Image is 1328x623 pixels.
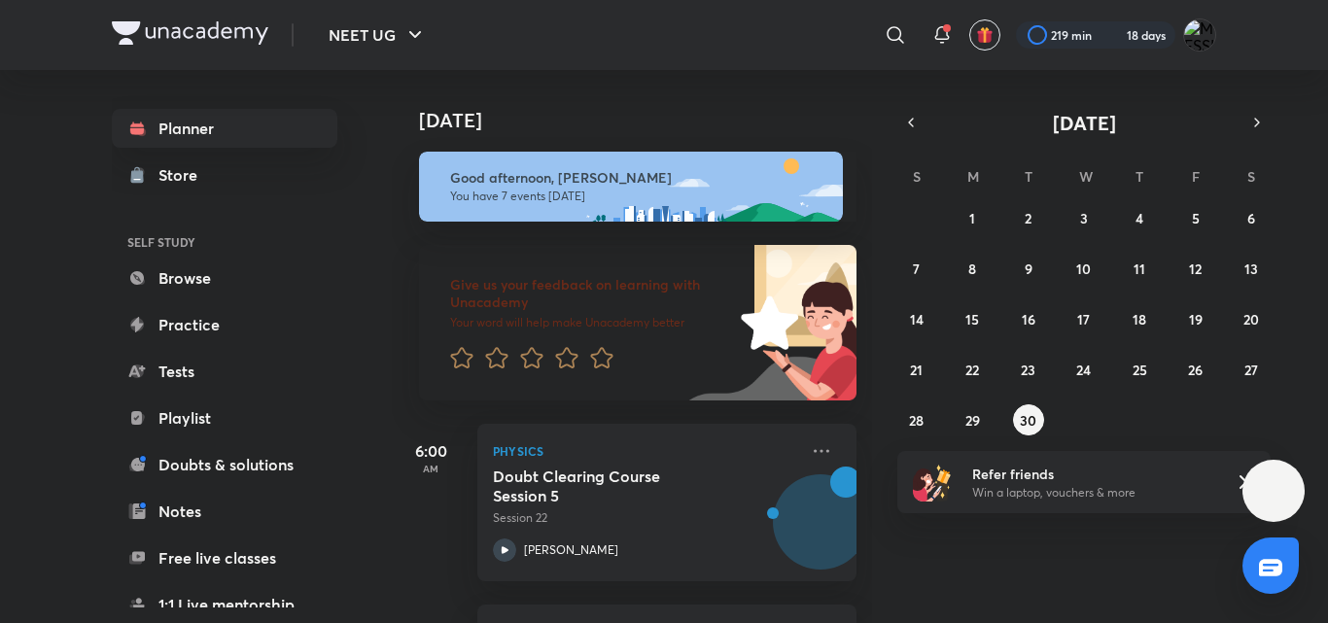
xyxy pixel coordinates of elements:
button: September 26, 2025 [1180,354,1211,385]
button: September 13, 2025 [1236,253,1267,284]
button: September 1, 2025 [957,202,988,233]
button: September 27, 2025 [1236,354,1267,385]
a: Practice [112,305,337,344]
abbr: September 18, 2025 [1133,310,1146,329]
h4: [DATE] [419,109,876,132]
abbr: September 16, 2025 [1022,310,1035,329]
h5: 6:00 [392,439,470,463]
abbr: September 22, 2025 [965,361,979,379]
button: September 12, 2025 [1180,253,1211,284]
abbr: September 10, 2025 [1076,260,1091,278]
abbr: September 11, 2025 [1134,260,1145,278]
abbr: Tuesday [1025,167,1032,186]
button: September 5, 2025 [1180,202,1211,233]
abbr: September 26, 2025 [1188,361,1203,379]
abbr: September 6, 2025 [1247,209,1255,227]
a: Notes [112,492,337,531]
abbr: September 2, 2025 [1025,209,1031,227]
img: ttu [1262,479,1285,502]
abbr: Wednesday [1079,167,1093,186]
abbr: September 20, 2025 [1243,310,1259,329]
a: Company Logo [112,21,268,50]
h6: Good afternoon, [PERSON_NAME] [450,169,825,187]
button: avatar [969,19,1000,51]
h6: Give us your feedback on learning with Unacademy [450,276,734,311]
p: Your word will help make Unacademy better [450,315,734,330]
button: September 10, 2025 [1068,253,1100,284]
button: September 3, 2025 [1068,202,1100,233]
abbr: September 4, 2025 [1136,209,1143,227]
h6: SELF STUDY [112,225,337,259]
abbr: September 24, 2025 [1076,361,1091,379]
abbr: September 9, 2025 [1025,260,1032,278]
abbr: September 15, 2025 [965,310,979,329]
button: September 25, 2025 [1124,354,1155,385]
abbr: September 17, 2025 [1077,310,1090,329]
button: September 19, 2025 [1180,303,1211,334]
abbr: September 23, 2025 [1021,361,1035,379]
a: Planner [112,109,337,148]
abbr: Saturday [1247,167,1255,186]
button: September 17, 2025 [1068,303,1100,334]
abbr: September 7, 2025 [913,260,920,278]
p: Session 22 [493,509,798,527]
img: referral [913,463,952,502]
button: September 24, 2025 [1068,354,1100,385]
a: Doubts & solutions [112,445,337,484]
p: AM [392,463,470,474]
abbr: September 8, 2025 [968,260,976,278]
h6: Refer friends [972,464,1211,484]
abbr: September 25, 2025 [1133,361,1147,379]
abbr: September 28, 2025 [909,411,924,430]
button: September 18, 2025 [1124,303,1155,334]
abbr: September 5, 2025 [1192,209,1200,227]
a: Playlist [112,398,337,437]
button: September 15, 2025 [957,303,988,334]
a: Store [112,156,337,194]
p: Win a laptop, vouchers & more [972,484,1211,502]
abbr: Monday [967,167,979,186]
button: September 2, 2025 [1013,202,1044,233]
button: September 23, 2025 [1013,354,1044,385]
button: September 20, 2025 [1236,303,1267,334]
button: [DATE] [925,109,1243,136]
button: September 30, 2025 [1013,404,1044,435]
img: MESSI [1183,18,1216,52]
abbr: September 3, 2025 [1080,209,1088,227]
p: [PERSON_NAME] [524,541,618,559]
button: September 4, 2025 [1124,202,1155,233]
abbr: September 21, 2025 [910,361,923,379]
abbr: Sunday [913,167,921,186]
a: Tests [112,352,337,391]
abbr: September 19, 2025 [1189,310,1203,329]
button: September 11, 2025 [1124,253,1155,284]
div: Store [158,163,209,187]
img: afternoon [419,152,843,222]
button: September 8, 2025 [957,253,988,284]
button: September 14, 2025 [901,303,932,334]
button: September 6, 2025 [1236,202,1267,233]
abbr: September 14, 2025 [910,310,924,329]
img: feedback_image [675,245,856,400]
button: September 22, 2025 [957,354,988,385]
abbr: Friday [1192,167,1200,186]
span: [DATE] [1053,110,1116,136]
a: Free live classes [112,538,337,577]
img: Avatar [774,485,867,578]
abbr: September 29, 2025 [965,411,980,430]
abbr: September 13, 2025 [1244,260,1258,278]
button: NEET UG [317,16,438,54]
abbr: September 12, 2025 [1189,260,1202,278]
button: September 16, 2025 [1013,303,1044,334]
h5: Doubt Clearing Course Session 5 [493,467,735,505]
abbr: September 27, 2025 [1244,361,1258,379]
button: September 7, 2025 [901,253,932,284]
button: September 21, 2025 [901,354,932,385]
abbr: September 1, 2025 [969,209,975,227]
img: Company Logo [112,21,268,45]
button: September 29, 2025 [957,404,988,435]
button: September 28, 2025 [901,404,932,435]
abbr: Thursday [1136,167,1143,186]
p: You have 7 events [DATE] [450,189,825,204]
p: Physics [493,439,798,463]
